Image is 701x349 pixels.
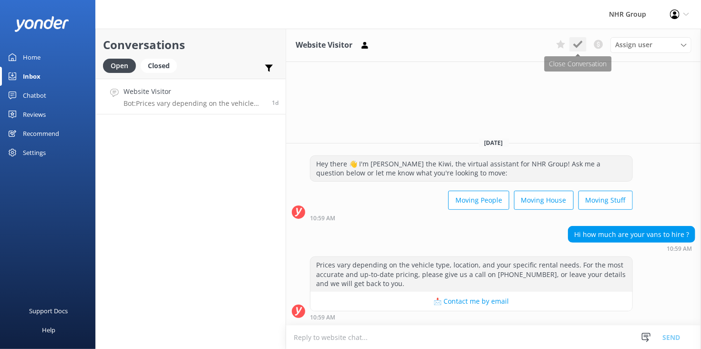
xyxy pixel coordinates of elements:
div: Oct 03 2025 10:59am (UTC +13:00) Pacific/Auckland [568,245,695,252]
div: Settings [23,143,46,162]
div: Prices vary depending on the vehicle type, location, and your specific rental needs. For the most... [310,257,632,292]
div: Chatbot [23,86,46,105]
strong: 10:59 AM [667,246,692,252]
strong: 10:59 AM [310,315,335,320]
h2: Conversations [103,36,278,54]
h3: Website Visitor [296,39,352,51]
div: Oct 03 2025 10:59am (UTC +13:00) Pacific/Auckland [310,215,633,221]
button: Moving Stuff [578,191,633,210]
div: Closed [141,59,177,73]
img: yonder-white-logo.png [14,16,69,32]
span: Assign user [615,40,652,50]
button: Moving House [514,191,574,210]
div: Inbox [23,67,41,86]
div: Assign User [610,37,691,52]
div: Home [23,48,41,67]
div: Recommend [23,124,59,143]
div: Open [103,59,136,73]
p: Bot: Prices vary depending on the vehicle type, location, and your specific rental needs. For the... [124,99,265,108]
a: Website VisitorBot:Prices vary depending on the vehicle type, location, and your specific rental ... [96,79,286,114]
button: Moving People [448,191,509,210]
span: [DATE] [479,139,509,147]
h4: Website Visitor [124,86,265,97]
strong: 10:59 AM [310,216,335,221]
button: 📩 Contact me by email [310,292,632,311]
a: Open [103,60,141,71]
div: Support Docs [30,301,68,320]
span: Oct 03 2025 10:59am (UTC +13:00) Pacific/Auckland [272,99,278,107]
a: Closed [141,60,182,71]
div: Help [42,320,55,339]
div: Oct 03 2025 10:59am (UTC +13:00) Pacific/Auckland [310,314,633,320]
div: Hey there 👋 I'm [PERSON_NAME] the Kiwi, the virtual assistant for NHR Group! Ask me a question be... [310,156,632,181]
div: Reviews [23,105,46,124]
div: Hi how much are your vans to hire ? [568,226,695,243]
